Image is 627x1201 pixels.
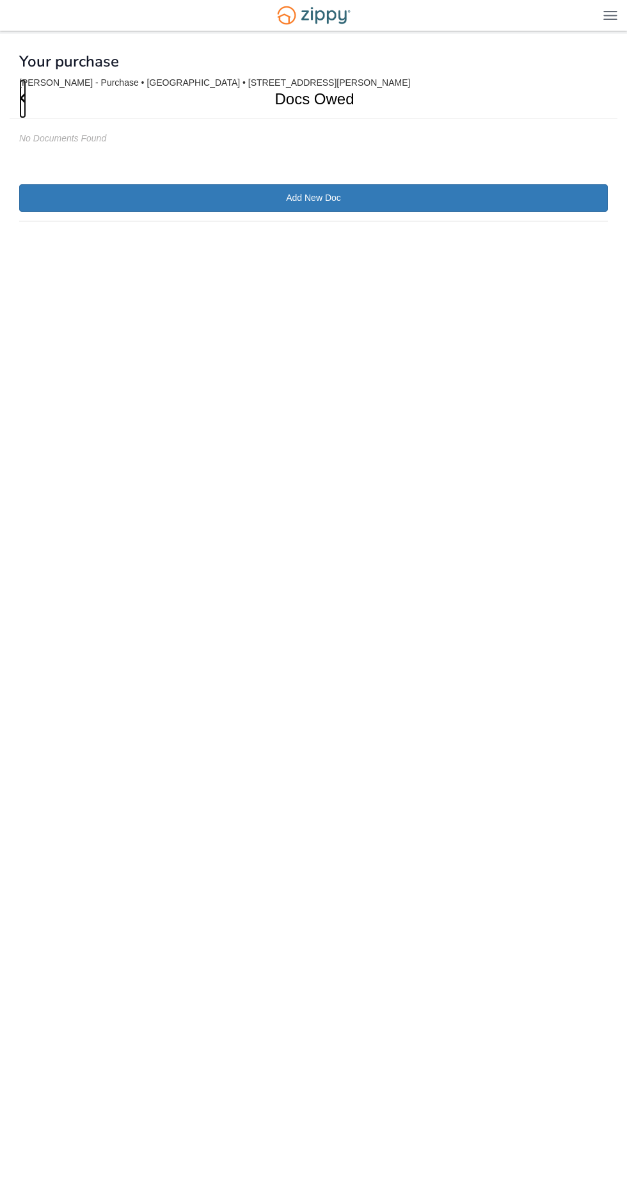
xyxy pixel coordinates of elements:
a: Add New Doc [19,184,608,212]
h1: Docs Owed [10,79,603,118]
h1: Your purchase [19,53,119,70]
img: Mobile Dropdown Menu [603,10,617,20]
a: Go Back [19,79,26,118]
div: [PERSON_NAME] - Purchase • [GEOGRAPHIC_DATA] • [STREET_ADDRESS][PERSON_NAME] [19,77,608,88]
em: No Documents Found [19,133,106,143]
